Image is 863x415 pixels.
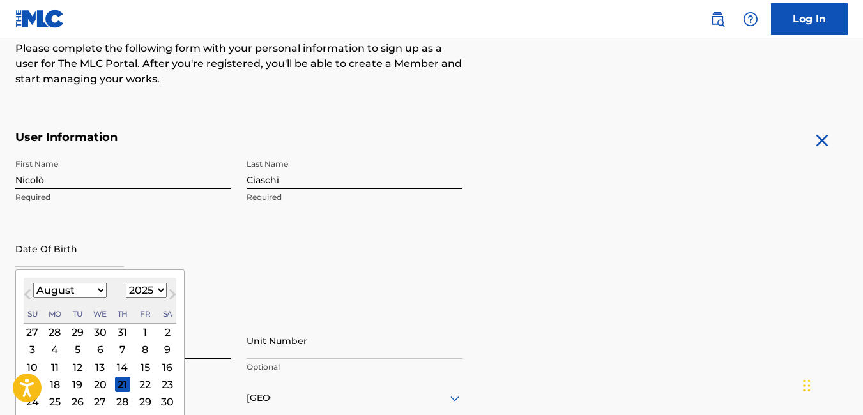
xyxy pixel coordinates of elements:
div: Sunday [25,306,40,322]
div: Choose Monday, August 4th, 2025 [47,342,63,358]
div: Saturday [160,306,175,322]
div: Choose Sunday, August 3rd, 2025 [25,342,40,358]
div: Help [738,6,763,32]
div: Choose Friday, August 22nd, 2025 [137,377,153,392]
a: Public Search [705,6,730,32]
div: Choose Wednesday, August 13th, 2025 [93,359,108,375]
img: MLC Logo [15,10,65,28]
div: Choose Saturday, August 30th, 2025 [160,395,175,410]
div: Choose Tuesday, August 26th, 2025 [70,395,85,410]
div: Choose Sunday, July 27th, 2025 [25,324,40,340]
div: Choose Thursday, August 14th, 2025 [115,359,130,375]
p: Please complete the following form with your personal information to sign up as a user for The ML... [15,41,462,87]
div: Choose Friday, August 8th, 2025 [137,342,153,358]
div: Choose Thursday, August 28th, 2025 [115,395,130,410]
p: Required [247,192,462,203]
img: search [710,11,725,27]
button: Next Month [162,287,183,307]
div: Widget chat [799,354,863,415]
div: Choose Saturday, August 23rd, 2025 [160,377,175,392]
div: Tuesday [70,306,85,322]
div: Choose Wednesday, July 30th, 2025 [93,324,108,340]
div: Choose Thursday, August 21st, 2025 [115,377,130,392]
button: Previous Month [17,287,38,307]
div: Choose Saturday, August 9th, 2025 [160,342,175,358]
div: Choose Monday, July 28th, 2025 [47,324,63,340]
div: Choose Wednesday, August 20th, 2025 [93,377,108,392]
div: Trascina [803,366,811,405]
div: Choose Sunday, August 10th, 2025 [25,359,40,375]
div: Choose Friday, August 29th, 2025 [137,395,153,410]
div: Choose Friday, August 1st, 2025 [137,324,153,340]
div: Choose Wednesday, August 6th, 2025 [93,342,108,358]
h5: Personal Address [15,308,848,323]
div: Choose Tuesday, July 29th, 2025 [70,324,85,340]
a: Log In [771,3,848,35]
div: Choose Saturday, August 16th, 2025 [160,359,175,375]
div: Choose Sunday, August 24th, 2025 [25,395,40,410]
div: Choose Wednesday, August 27th, 2025 [93,395,108,410]
div: Choose Monday, August 18th, 2025 [47,377,63,392]
h5: User Information [15,130,462,145]
img: close [812,130,832,151]
div: Choose Tuesday, August 12th, 2025 [70,359,85,375]
img: help [743,11,758,27]
div: Choose Saturday, August 2nd, 2025 [160,324,175,340]
div: Choose Friday, August 15th, 2025 [137,359,153,375]
iframe: Chat Widget [799,354,863,415]
div: Choose Tuesday, August 5th, 2025 [70,342,85,358]
div: Choose Thursday, August 7th, 2025 [115,342,130,358]
div: Choose Tuesday, August 19th, 2025 [70,377,85,392]
div: Choose Monday, August 25th, 2025 [47,395,63,410]
p: Required [15,192,231,203]
div: Thursday [115,306,130,322]
div: Choose Thursday, July 31st, 2025 [115,324,130,340]
div: Choose Monday, August 11th, 2025 [47,359,63,375]
div: Monday [47,306,63,322]
div: Wednesday [93,306,108,322]
p: Optional [247,361,462,373]
div: Friday [137,306,153,322]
